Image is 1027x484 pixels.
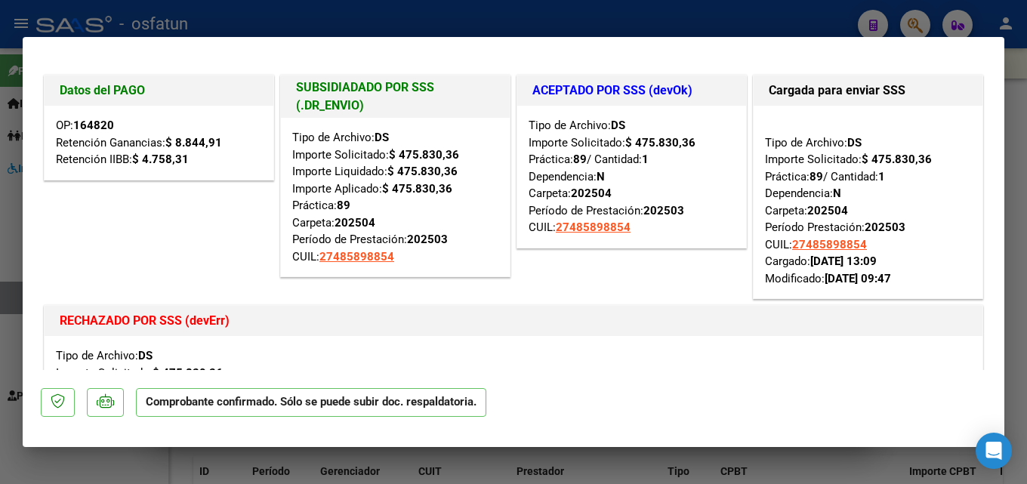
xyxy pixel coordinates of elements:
[407,233,448,246] strong: 202503
[792,238,867,251] span: 27485898854
[132,153,189,166] strong: $ 4.758,31
[573,153,587,166] strong: 89
[73,119,114,132] strong: 164820
[292,129,498,265] div: Tipo de Archivo: Importe Solicitado: Importe Liquidado: Importe Aplicado: Práctica: Carpeta: Perí...
[319,250,394,264] span: 27485898854
[153,366,223,380] strong: $ 475.830,36
[878,170,885,183] strong: 1
[765,117,971,287] div: Tipo de Archivo: Importe Solicitado: Práctica: / Cantidad: Dependencia: Carpeta: Período Prestaci...
[56,136,222,150] span: Retención Ganancias:
[571,187,612,200] strong: 202504
[769,82,967,100] h1: Cargada para enviar SSS
[56,119,114,132] span: OP:
[532,82,731,100] h1: ACEPTADO POR SSS (devOk)
[60,82,258,100] h1: Datos del PAGO
[833,187,841,200] strong: N
[136,388,486,418] p: Comprobante confirmado. Sólo se puede subir doc. respaldatoria.
[625,136,695,150] strong: $ 475.830,36
[556,220,631,234] span: 27485898854
[865,220,905,234] strong: 202503
[165,136,222,150] strong: $ 8.844,91
[56,153,189,166] span: Retención IIBB:
[642,153,649,166] strong: 1
[60,312,967,330] h1: RECHAZADO POR SSS (devErr)
[335,216,375,230] strong: 202504
[389,148,459,162] strong: $ 475.830,36
[825,272,891,285] strong: [DATE] 09:47
[807,204,848,217] strong: 202504
[529,117,735,236] div: Tipo de Archivo: Importe Solicitado: Práctica: / Cantidad: Dependencia: Carpeta: Período de Prest...
[296,79,495,115] h1: SUBSIDIADADO POR SSS (.DR_ENVIO)
[382,182,452,196] strong: $ 475.830,36
[765,272,891,285] span: Modificado:
[810,170,823,183] strong: 89
[387,165,458,178] strong: $ 475.830,36
[611,119,625,132] strong: DS
[976,433,1012,469] div: Open Intercom Messenger
[375,131,389,144] strong: DS
[138,349,153,362] strong: DS
[337,199,350,212] strong: 89
[862,153,932,166] strong: $ 475.830,36
[810,254,877,268] strong: [DATE] 13:09
[847,136,862,150] strong: DS
[597,170,605,183] strong: N
[643,204,684,217] strong: 202503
